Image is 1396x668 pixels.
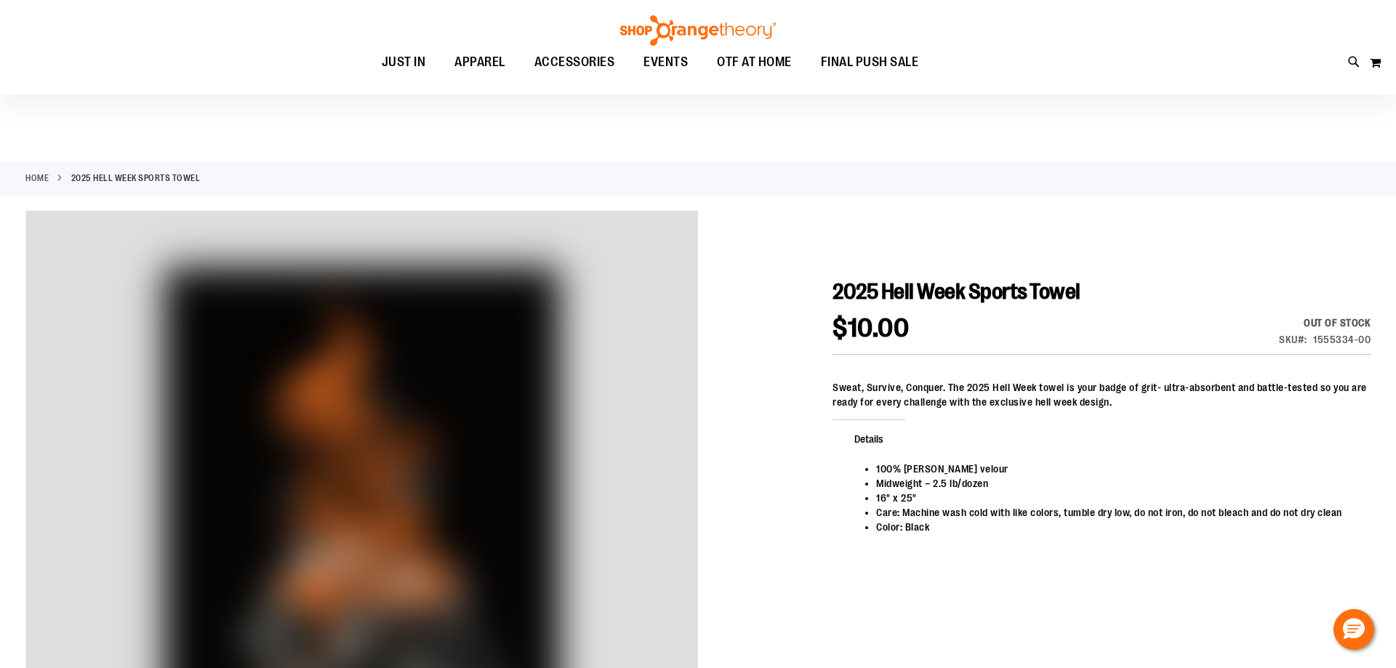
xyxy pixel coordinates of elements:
[876,491,1356,505] li: 16" x 25"
[833,313,909,343] span: $10.00
[643,46,688,79] span: EVENTS
[71,172,201,185] strong: 2025 Hell Week Sports Towel
[629,46,702,79] a: EVENTS
[717,46,792,79] span: OTF AT HOME
[833,419,905,457] span: Details
[618,15,778,46] img: Shop Orangetheory
[876,520,1356,534] li: Color: Black
[367,46,441,79] a: JUST IN
[440,46,520,79] a: APPAREL
[454,46,505,79] span: APPAREL
[1313,332,1371,347] div: 1555334-00
[382,46,426,79] span: JUST IN
[821,46,919,79] span: FINAL PUSH SALE
[833,380,1371,409] div: Sweat, Survive, Conquer. The 2025 Hell Week towel is your badge of grit- ultra-absorbent and batt...
[806,46,934,79] a: FINAL PUSH SALE
[1333,609,1374,650] button: Hello, have a question? Let’s chat.
[25,172,49,185] a: Home
[702,46,806,79] a: OTF AT HOME
[1279,334,1307,345] strong: SKU
[1304,317,1371,329] span: Out of stock
[833,279,1080,304] span: 2025 Hell Week Sports Towel
[876,462,1356,476] li: 100% [PERSON_NAME] velour
[520,46,630,79] a: ACCESSORIES
[876,476,1356,491] li: Midweight – 2.5 lb/dozen
[1279,315,1371,330] div: Availability
[534,46,615,79] span: ACCESSORIES
[876,505,1356,520] li: Care: Machine wash cold with like colors, tumble dry low, do not iron, do not bleach and do not d...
